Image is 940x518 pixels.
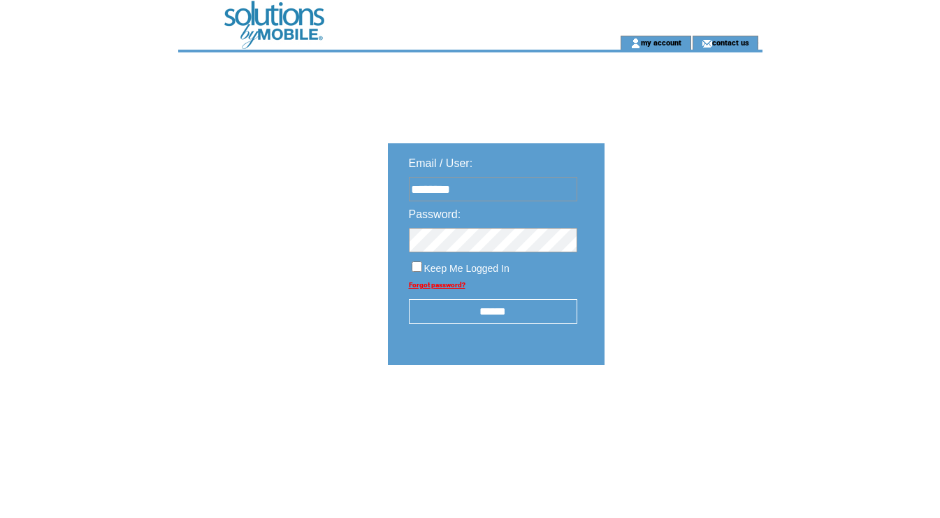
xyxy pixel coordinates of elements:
[409,208,461,220] span: Password:
[712,38,749,47] a: contact us
[702,38,712,49] img: contact_us_icon.gif;jsessionid=7EDEF72547A5EFFB69E11179D6859562
[645,400,715,417] img: transparent.png;jsessionid=7EDEF72547A5EFFB69E11179D6859562
[641,38,681,47] a: my account
[630,38,641,49] img: account_icon.gif;jsessionid=7EDEF72547A5EFFB69E11179D6859562
[424,263,509,274] span: Keep Me Logged In
[409,157,473,169] span: Email / User:
[409,281,465,289] a: Forgot password?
